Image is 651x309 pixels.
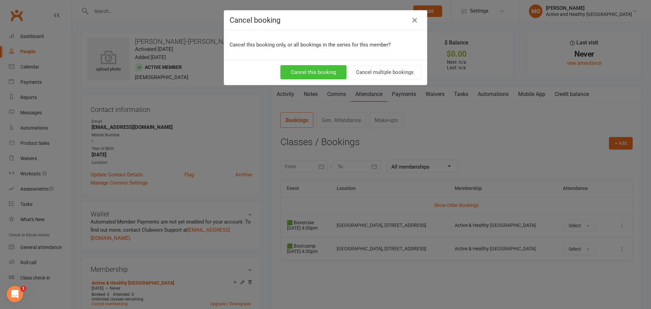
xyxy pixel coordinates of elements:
button: Cancel multiple bookings [348,65,421,79]
h4: Cancel booking [230,16,421,24]
span: 1 [21,286,26,291]
p: Cancel this booking only, or all bookings in the series for this member? [230,41,421,49]
button: Cancel this booking [280,65,347,79]
iframe: Intercom live chat [7,286,23,302]
button: Close [409,15,420,26]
